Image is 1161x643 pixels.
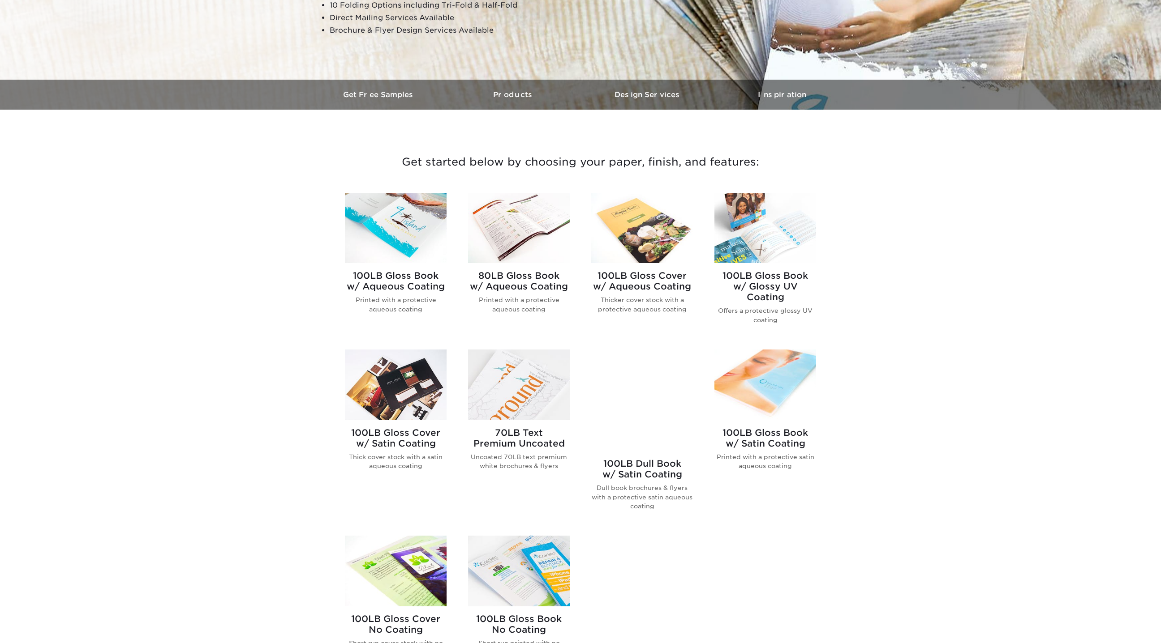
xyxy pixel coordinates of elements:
[468,270,570,292] h2: 80LB Gloss Book w/ Aqueous Coating
[468,349,570,420] img: 70LB Text<br/>Premium Uncoated Brochures & Flyers
[345,427,447,449] h2: 100LB Gloss Cover w/ Satin Coating
[345,452,447,471] p: Thick cover stock with a satin aqueous coating
[468,295,570,314] p: Printed with a protective aqueous coating
[715,90,849,99] h3: Inspiration
[345,349,447,525] a: 100LB Gloss Cover<br/>w/ Satin Coating Brochures & Flyers 100LB Gloss Coverw/ Satin Coating Thick...
[345,193,447,263] img: 100LB Gloss Book<br/>w/ Aqueous Coating Brochures & Flyers
[330,24,546,37] li: Brochure & Flyer Design Services Available
[318,142,843,182] h3: Get started below by choosing your paper, finish, and features:
[591,193,693,339] a: 100LB Gloss Cover<br/>w/ Aqueous Coating Brochures & Flyers 100LB Gloss Coverw/ Aqueous Coating T...
[345,536,447,606] img: 100LB Gloss Cover<br/>No Coating Brochures & Flyers
[591,295,693,314] p: Thicker cover stock with a protective aqueous coating
[580,80,715,110] a: Design Services
[312,90,446,99] h3: Get Free Samples
[714,193,816,263] img: 100LB Gloss Book<br/>w/ Glossy UV Coating Brochures & Flyers
[446,90,580,99] h3: Products
[714,306,816,324] p: Offers a protective glossy UV coating
[345,270,447,292] h2: 100LB Gloss Book w/ Aqueous Coating
[468,427,570,449] h2: 70LB Text Premium Uncoated
[714,349,816,525] a: 100LB Gloss Book<br/>w/ Satin Coating Brochures & Flyers 100LB Gloss Bookw/ Satin Coating Printed...
[468,536,570,606] img: 100LB Gloss Book<br/>No Coating Brochures & Flyers
[591,349,693,451] img: 100LB Dull Book<br/>w/ Satin Coating Brochures & Flyers
[714,349,816,420] img: 100LB Gloss Book<br/>w/ Satin Coating Brochures & Flyers
[468,193,570,339] a: 80LB Gloss Book<br/>w/ Aqueous Coating Brochures & Flyers 80LB Gloss Bookw/ Aqueous Coating Print...
[714,452,816,471] p: Printed with a protective satin aqueous coating
[468,613,570,635] h2: 100LB Gloss Book No Coating
[591,193,693,263] img: 100LB Gloss Cover<br/>w/ Aqueous Coating Brochures & Flyers
[714,270,816,302] h2: 100LB Gloss Book w/ Glossy UV Coating
[330,12,546,24] li: Direct Mailing Services Available
[591,458,693,480] h2: 100LB Dull Book w/ Satin Coating
[714,193,816,339] a: 100LB Gloss Book<br/>w/ Glossy UV Coating Brochures & Flyers 100LB Gloss Bookw/ Glossy UV Coating...
[580,90,715,99] h3: Design Services
[312,80,446,110] a: Get Free Samples
[345,613,447,635] h2: 100LB Gloss Cover No Coating
[446,80,580,110] a: Products
[714,427,816,449] h2: 100LB Gloss Book w/ Satin Coating
[468,452,570,471] p: Uncoated 70LB text premium white brochures & flyers
[468,349,570,525] a: 70LB Text<br/>Premium Uncoated Brochures & Flyers 70LB TextPremium Uncoated Uncoated 70LB text pr...
[715,80,849,110] a: Inspiration
[591,270,693,292] h2: 100LB Gloss Cover w/ Aqueous Coating
[468,193,570,263] img: 80LB Gloss Book<br/>w/ Aqueous Coating Brochures & Flyers
[345,349,447,420] img: 100LB Gloss Cover<br/>w/ Satin Coating Brochures & Flyers
[345,193,447,339] a: 100LB Gloss Book<br/>w/ Aqueous Coating Brochures & Flyers 100LB Gloss Bookw/ Aqueous Coating Pri...
[591,483,693,511] p: Dull book brochures & flyers with a protective satin aqueous coating
[345,295,447,314] p: Printed with a protective aqueous coating
[591,349,693,525] a: 100LB Dull Book<br/>w/ Satin Coating Brochures & Flyers 100LB Dull Bookw/ Satin Coating Dull book...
